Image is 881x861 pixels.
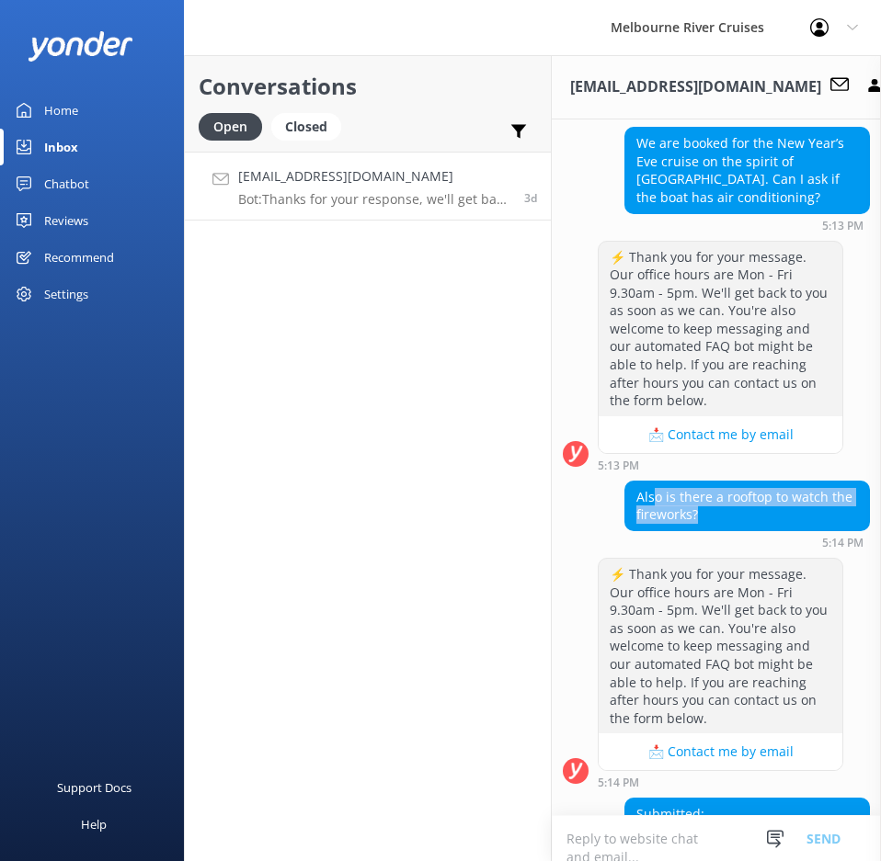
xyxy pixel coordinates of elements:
[599,559,842,733] div: ⚡ Thank you for your message. Our office hours are Mon - Fri 9.30am - 5pm. We'll get back to you ...
[44,239,114,276] div: Recommend
[185,152,551,221] a: [EMAIL_ADDRESS][DOMAIN_NAME]Bot:Thanks for your response, we'll get back to you as soon as we can...
[822,221,864,232] strong: 5:13 PM
[44,202,88,239] div: Reviews
[624,219,870,232] div: Sep 12 2025 05:13pm (UTC +10:00) Australia/Sydney
[625,481,869,530] div: Also is there a rooftop to watch the fireworks?
[28,31,133,62] img: yonder-white-logo.png
[598,459,843,471] div: Sep 12 2025 05:13pm (UTC +10:00) Australia/Sydney
[524,190,537,206] span: Sep 12 2025 05:14pm (UTC +10:00) Australia/Sydney
[271,116,350,136] a: Closed
[599,242,842,416] div: ⚡ Thank you for your message. Our office hours are Mon - Fri 9.30am - 5pm. We'll get back to you ...
[598,460,639,471] strong: 5:13 PM
[599,733,842,770] button: 📩 Contact me by email
[822,538,864,549] strong: 5:14 PM
[624,536,870,549] div: Sep 12 2025 05:14pm (UTC +10:00) Australia/Sydney
[625,128,869,212] div: We are booked for the New Year’s Eve cruise on the spirit of [GEOGRAPHIC_DATA]. Can I ask if the ...
[238,191,510,208] p: Bot: Thanks for your response, we'll get back to you as soon as we can during opening hours.
[199,113,262,141] div: Open
[271,113,341,141] div: Closed
[199,116,271,136] a: Open
[599,416,842,453] button: 📩 Contact me by email
[570,75,821,99] h3: [EMAIL_ADDRESS][DOMAIN_NAME]
[44,165,89,202] div: Chatbot
[44,276,88,312] div: Settings
[57,769,132,806] div: Support Docs
[199,69,537,104] h2: Conversations
[598,776,843,788] div: Sep 12 2025 05:14pm (UTC +10:00) Australia/Sydney
[598,777,639,788] strong: 5:14 PM
[44,92,78,129] div: Home
[44,129,78,165] div: Inbox
[238,166,510,187] h4: [EMAIL_ADDRESS][DOMAIN_NAME]
[81,806,107,843] div: Help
